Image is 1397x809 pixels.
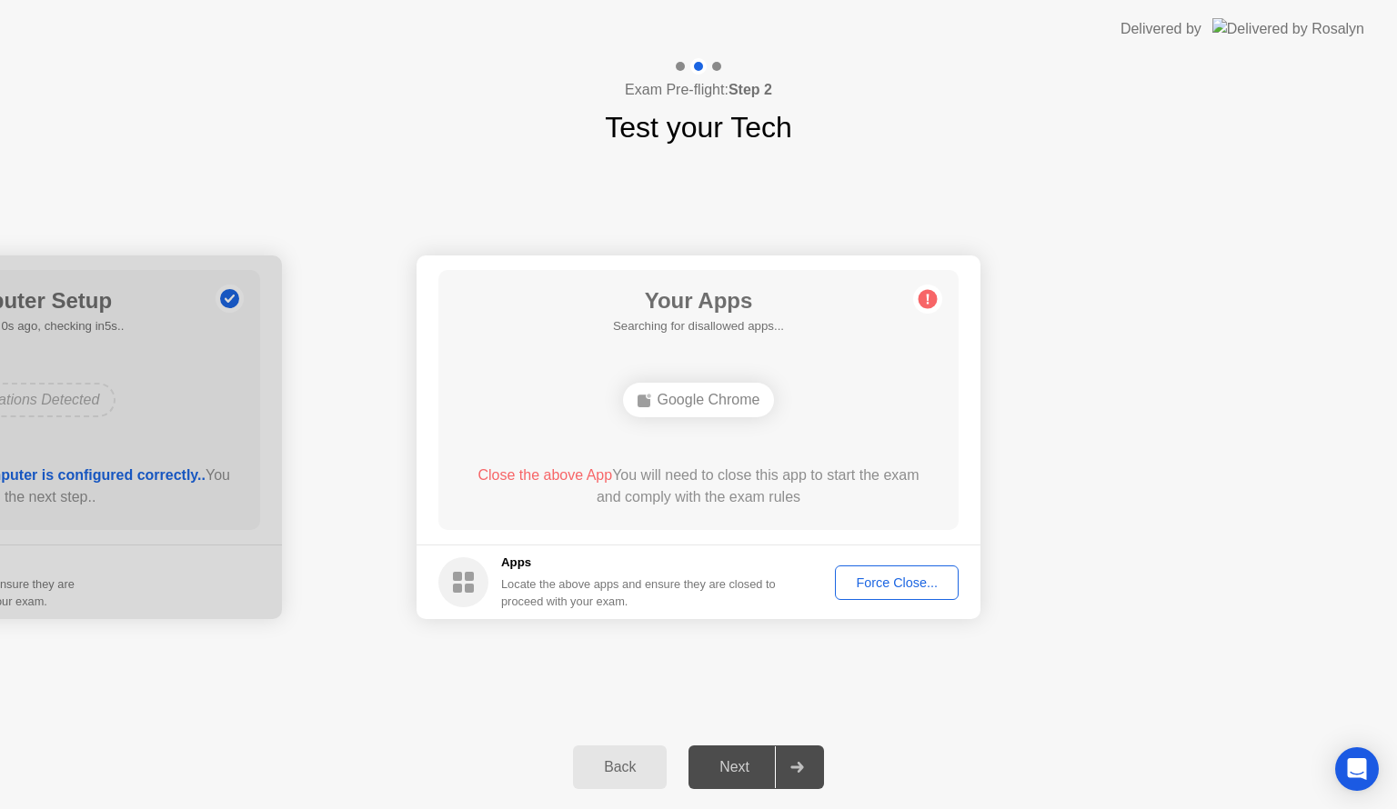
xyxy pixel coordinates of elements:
[1212,18,1364,39] img: Delivered by Rosalyn
[578,759,661,775] div: Back
[501,575,777,610] div: Locate the above apps and ensure they are closed to proceed with your exam.
[573,745,667,789] button: Back
[477,467,612,483] span: Close the above App
[688,745,824,789] button: Next
[613,285,784,317] h1: Your Apps
[625,79,772,101] h4: Exam Pre-flight:
[694,759,775,775] div: Next
[613,317,784,335] h5: Searching for disallowed apps...
[501,554,777,572] h5: Apps
[841,575,952,590] div: Force Close...
[1335,747,1379,791] div: Open Intercom Messenger
[835,565,959,600] button: Force Close...
[465,464,933,508] div: You will need to close this app to start the exam and comply with the exam rules
[605,105,792,149] h1: Test your Tech
[1121,18,1201,40] div: Delivered by
[623,383,775,417] div: Google Chrome
[729,82,772,97] b: Step 2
